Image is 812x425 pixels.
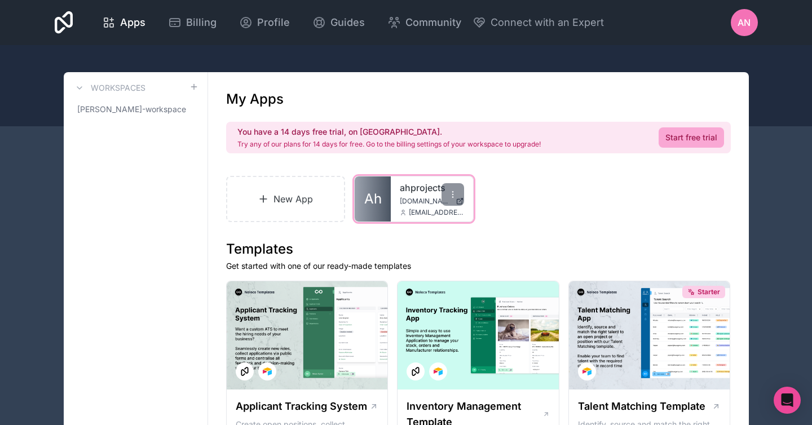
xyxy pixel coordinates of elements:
[409,208,464,217] span: [EMAIL_ADDRESS][DOMAIN_NAME]
[400,181,464,194] a: ahprojects
[230,10,299,35] a: Profile
[659,127,724,148] a: Start free trial
[263,367,272,376] img: Airtable Logo
[236,399,367,414] h1: Applicant Tracking System
[738,16,751,29] span: AN
[434,367,443,376] img: Airtable Logo
[774,387,801,414] div: Open Intercom Messenger
[400,197,451,206] span: [DOMAIN_NAME]
[578,399,705,414] h1: Talent Matching Template
[186,15,217,30] span: Billing
[226,90,284,108] h1: My Apps
[77,104,186,115] span: [PERSON_NAME]-workspace
[491,15,604,30] span: Connect with an Expert
[120,15,145,30] span: Apps
[93,10,155,35] a: Apps
[330,15,365,30] span: Guides
[159,10,226,35] a: Billing
[226,176,346,222] a: New App
[355,176,391,222] a: Ah
[237,140,541,149] p: Try any of our plans for 14 days for free. Go to the billing settings of your workspace to upgrade!
[378,10,470,35] a: Community
[91,82,145,94] h3: Workspaces
[364,190,382,208] span: Ah
[582,367,592,376] img: Airtable Logo
[400,197,464,206] a: [DOMAIN_NAME]
[226,240,731,258] h1: Templates
[237,126,541,138] h2: You have a 14 days free trial, on [GEOGRAPHIC_DATA].
[473,15,604,30] button: Connect with an Expert
[405,15,461,30] span: Community
[303,10,374,35] a: Guides
[698,287,720,296] span: Starter
[73,99,198,119] a: [PERSON_NAME]-workspace
[226,260,731,272] p: Get started with one of our ready-made templates
[257,15,290,30] span: Profile
[73,81,145,95] a: Workspaces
